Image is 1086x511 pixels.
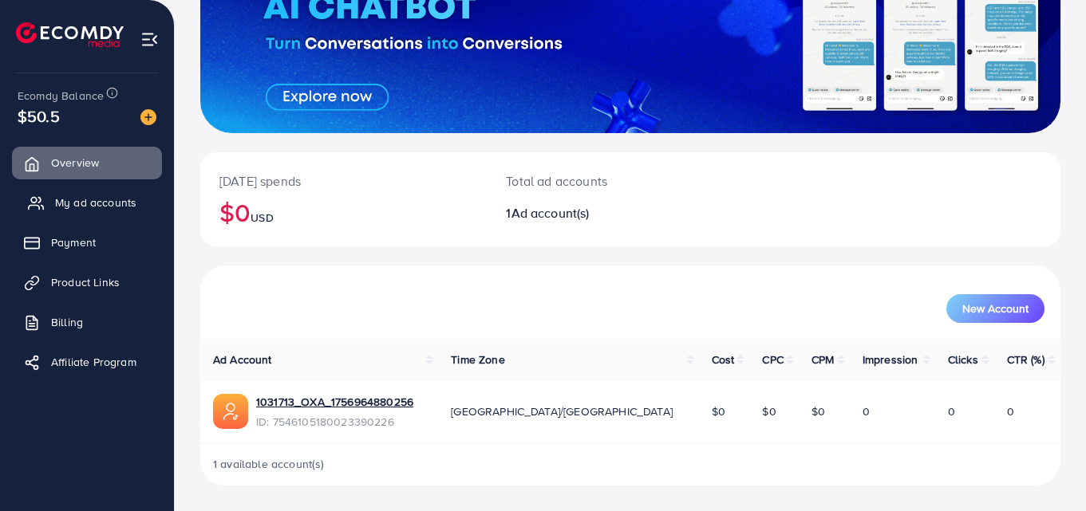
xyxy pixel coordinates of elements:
[946,294,1045,323] button: New Account
[213,394,248,429] img: ic-ads-acc.e4c84228.svg
[762,403,776,419] span: $0
[948,403,955,419] span: 0
[219,171,468,191] p: [DATE] spends
[506,171,683,191] p: Total ad accounts
[1007,352,1045,368] span: CTR (%)
[12,306,162,338] a: Billing
[12,226,162,258] a: Payment
[51,274,120,290] span: Product Links
[51,314,83,330] span: Billing
[12,266,162,298] a: Product Links
[18,104,60,128] span: $50.5
[219,197,468,227] h2: $0
[712,352,735,368] span: Cost
[256,394,413,410] a: 1031713_OXA_1756964880256
[12,147,162,179] a: Overview
[451,403,673,419] span: [GEOGRAPHIC_DATA]/[GEOGRAPHIC_DATA]
[51,155,99,171] span: Overview
[140,109,156,125] img: image
[451,352,504,368] span: Time Zone
[712,403,725,419] span: $0
[140,30,159,49] img: menu
[812,403,825,419] span: $0
[812,352,834,368] span: CPM
[863,403,870,419] span: 0
[51,354,136,370] span: Affiliate Program
[51,234,96,250] span: Payment
[762,352,783,368] span: CPC
[506,206,683,221] h2: 1
[12,187,162,218] a: My ad accounts
[511,204,590,222] span: Ad account(s)
[251,210,273,226] span: USD
[213,352,272,368] span: Ad Account
[18,88,104,104] span: Ecomdy Balance
[863,352,918,368] span: Impression
[948,352,978,368] span: Clicks
[962,303,1029,314] span: New Account
[256,414,413,430] span: ID: 7546105180023390226
[213,456,325,472] span: 1 available account(s)
[1007,403,1014,419] span: 0
[16,22,124,47] img: logo
[55,195,136,210] span: My ad accounts
[12,346,162,378] a: Affiliate Program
